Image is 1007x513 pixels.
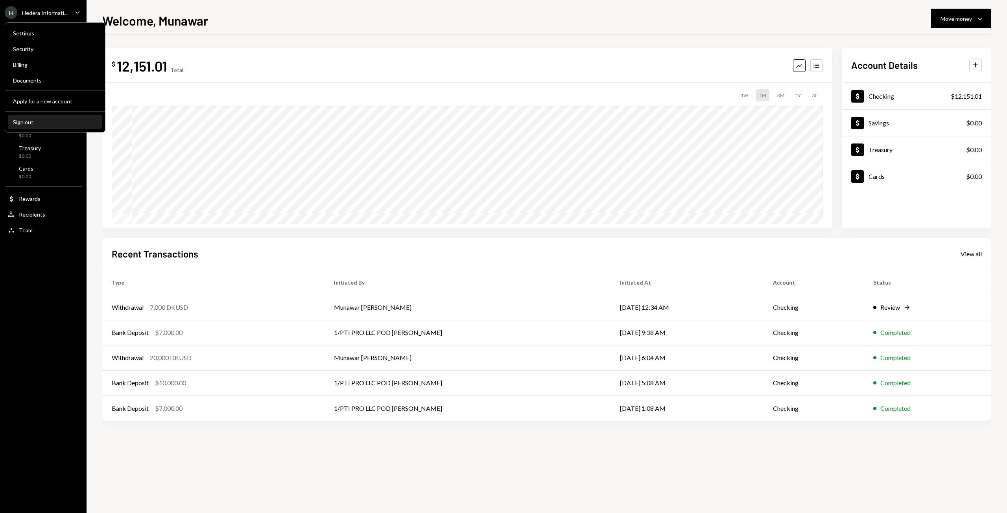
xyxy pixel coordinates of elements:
[112,60,115,68] div: $
[809,89,823,101] div: ALL
[931,9,991,28] button: Move money
[8,94,102,108] button: Apply for a new account
[774,89,788,101] div: 3M
[325,320,610,345] td: 1/PTI PRO LLC POD [PERSON_NAME]
[869,92,894,100] div: Checking
[966,118,982,128] div: $0.00
[13,98,97,105] div: Apply for a new account
[869,146,893,153] div: Treasury
[325,370,610,395] td: 1/PTI PRO LLC POD [PERSON_NAME]
[112,353,144,362] div: Withdrawal
[170,66,183,73] div: Total
[19,195,41,202] div: Rewards
[5,142,82,161] a: Treasury$0.00
[610,295,764,320] td: [DATE] 12:34 AM
[112,328,149,337] div: Bank Deposit
[842,163,991,189] a: Cards$0.00
[764,295,863,320] td: Checking
[764,270,863,295] th: Account
[864,270,991,295] th: Status
[150,303,188,312] div: 7,000 DKUSD
[610,320,764,345] td: [DATE] 9:38 AM
[5,163,82,182] a: Cards$0.00
[966,145,982,154] div: $0.00
[966,172,982,181] div: $0.00
[880,378,911,388] div: Completed
[610,345,764,370] td: [DATE] 6:04 AM
[869,119,889,127] div: Savings
[8,57,102,72] a: Billing
[13,77,97,84] div: Documents
[19,211,45,218] div: Recipients
[155,404,183,413] div: $7,000.00
[880,353,911,362] div: Completed
[150,353,192,362] div: 20,000 DKUSD
[842,110,991,136] a: Savings$0.00
[112,247,198,260] h2: Recent Transactions
[951,92,982,101] div: $12,151.01
[155,328,183,337] div: $7,000.00
[102,270,325,295] th: Type
[5,223,82,237] a: Team
[13,119,97,125] div: Sign out
[19,153,41,160] div: $0.00
[764,395,863,421] td: Checking
[842,83,991,109] a: Checking$12,151.01
[8,42,102,56] a: Security
[764,345,863,370] td: Checking
[842,136,991,163] a: Treasury$0.00
[5,207,82,221] a: Recipients
[13,46,97,52] div: Security
[941,15,972,23] div: Move money
[325,295,610,320] td: Munawar [PERSON_NAME]
[19,173,33,180] div: $0.00
[880,303,900,312] div: Review
[961,249,982,258] a: View all
[880,404,911,413] div: Completed
[112,303,144,312] div: Withdrawal
[325,395,610,421] td: 1/PTI PRO LLC POD [PERSON_NAME]
[610,395,764,421] td: [DATE] 1:08 AM
[5,6,17,19] div: H
[112,404,149,413] div: Bank Deposit
[851,59,918,72] h2: Account Details
[5,191,82,206] a: Rewards
[19,165,33,172] div: Cards
[8,115,102,129] button: Sign out
[610,370,764,395] td: [DATE] 5:08 AM
[102,13,208,28] h1: Welcome, Munawar
[764,370,863,395] td: Checking
[19,132,38,139] div: $0.00
[22,9,68,16] div: Hedera Informati...
[8,73,102,87] a: Documents
[112,378,149,388] div: Bank Deposit
[19,145,41,151] div: Treasury
[8,26,102,40] a: Settings
[13,61,97,68] div: Billing
[325,345,610,370] td: Munawar [PERSON_NAME]
[325,270,610,295] th: Initiated By
[117,57,167,75] div: 12,151.01
[880,328,911,337] div: Completed
[756,89,769,101] div: 1M
[764,320,863,345] td: Checking
[738,89,751,101] div: 1W
[13,30,97,37] div: Settings
[19,227,33,234] div: Team
[155,378,186,388] div: $10,000.00
[610,270,764,295] th: Initiated At
[961,250,982,258] div: View all
[869,173,885,180] div: Cards
[792,89,804,101] div: 1Y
